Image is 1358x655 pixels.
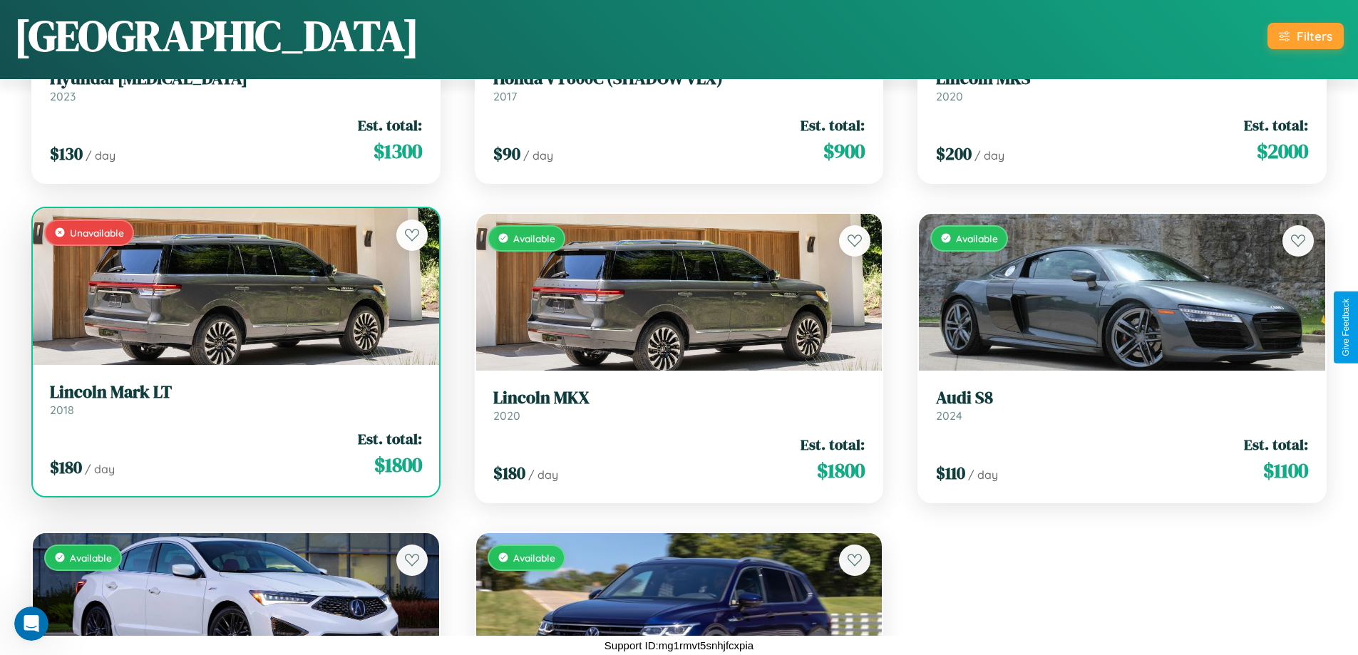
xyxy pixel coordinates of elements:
span: Est. total: [358,115,422,135]
span: $ 110 [936,461,965,485]
span: Est. total: [801,434,865,455]
span: $ 90 [493,142,520,165]
span: 2023 [50,89,76,103]
div: Give Feedback [1341,299,1351,356]
span: $ 2000 [1257,137,1308,165]
span: $ 130 [50,142,83,165]
h3: Audi S8 [936,388,1308,408]
span: Available [513,232,555,244]
span: 2018 [50,403,74,417]
span: 2020 [493,408,520,423]
span: $ 1100 [1263,456,1308,485]
span: Available [513,552,555,564]
span: 2024 [936,408,962,423]
span: $ 200 [936,142,972,165]
span: $ 180 [493,461,525,485]
span: 2020 [936,89,963,103]
a: Honda VT600C (SHADOW VLX)2017 [493,68,865,103]
a: Lincoln Mark LT2018 [50,382,422,417]
a: Lincoln MKS2020 [936,68,1308,103]
a: Lincoln MKX2020 [493,388,865,423]
span: $ 1800 [817,456,865,485]
span: Available [70,552,112,564]
h3: Lincoln MKX [493,388,865,408]
span: / day [974,148,1004,163]
h3: Hyundai [MEDICAL_DATA] [50,68,422,89]
div: Filters [1297,29,1332,43]
h3: Lincoln Mark LT [50,382,422,403]
span: Est. total: [801,115,865,135]
p: Support ID: mg1rmvt5snhjfcxpia [605,636,753,655]
span: Est. total: [358,428,422,449]
h1: [GEOGRAPHIC_DATA] [14,6,419,65]
a: Audi S82024 [936,388,1308,423]
span: 2017 [493,89,517,103]
span: $ 1300 [374,137,422,165]
a: Hyundai [MEDICAL_DATA]2023 [50,68,422,103]
span: $ 180 [50,455,82,479]
span: $ 900 [823,137,865,165]
span: / day [968,468,998,482]
button: Filters [1267,23,1344,49]
span: / day [528,468,558,482]
h3: Lincoln MKS [936,68,1308,89]
iframe: Intercom live chat [14,607,48,641]
span: Est. total: [1244,434,1308,455]
span: / day [523,148,553,163]
span: / day [86,148,115,163]
span: Unavailable [70,227,124,239]
span: Available [956,232,998,244]
span: / day [85,462,115,476]
h3: Honda VT600C (SHADOW VLX) [493,68,865,89]
span: Est. total: [1244,115,1308,135]
span: $ 1800 [374,450,422,479]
